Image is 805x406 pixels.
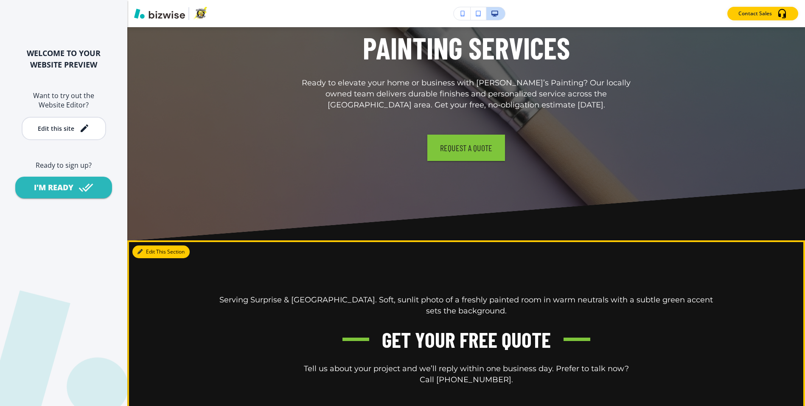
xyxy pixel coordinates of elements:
p: Ready to elevate your home or business with [PERSON_NAME]’s Painting? Our locally owned team deli... [301,78,632,111]
div: Edit this site [38,125,74,132]
p: Tell us about your project and we’ll reply within one business day. Prefer to talk now? Call [PHO... [301,364,632,386]
a: Request a Quote [427,135,505,161]
h2: WELCOME TO YOUR WEBSITE PREVIEW [14,48,114,70]
img: Your Logo [193,7,209,20]
div: I'M READY [34,182,73,193]
button: Edit This Section [132,245,190,258]
h6: Ready to sign up? [14,161,114,170]
h3: Get Your Free Quote [382,325,551,354]
button: Contact Sales [727,7,798,20]
button: I'M READY [15,177,112,198]
img: Bizwise Logo [134,8,185,19]
p: Contact Sales [738,10,772,17]
p: Serving Surprise & [GEOGRAPHIC_DATA]. Soft, sunlit photo of a freshly painted room in warm neutra... [219,295,714,317]
h6: Want to try out the Website Editor? [14,91,114,110]
button: Edit this site [22,117,106,140]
